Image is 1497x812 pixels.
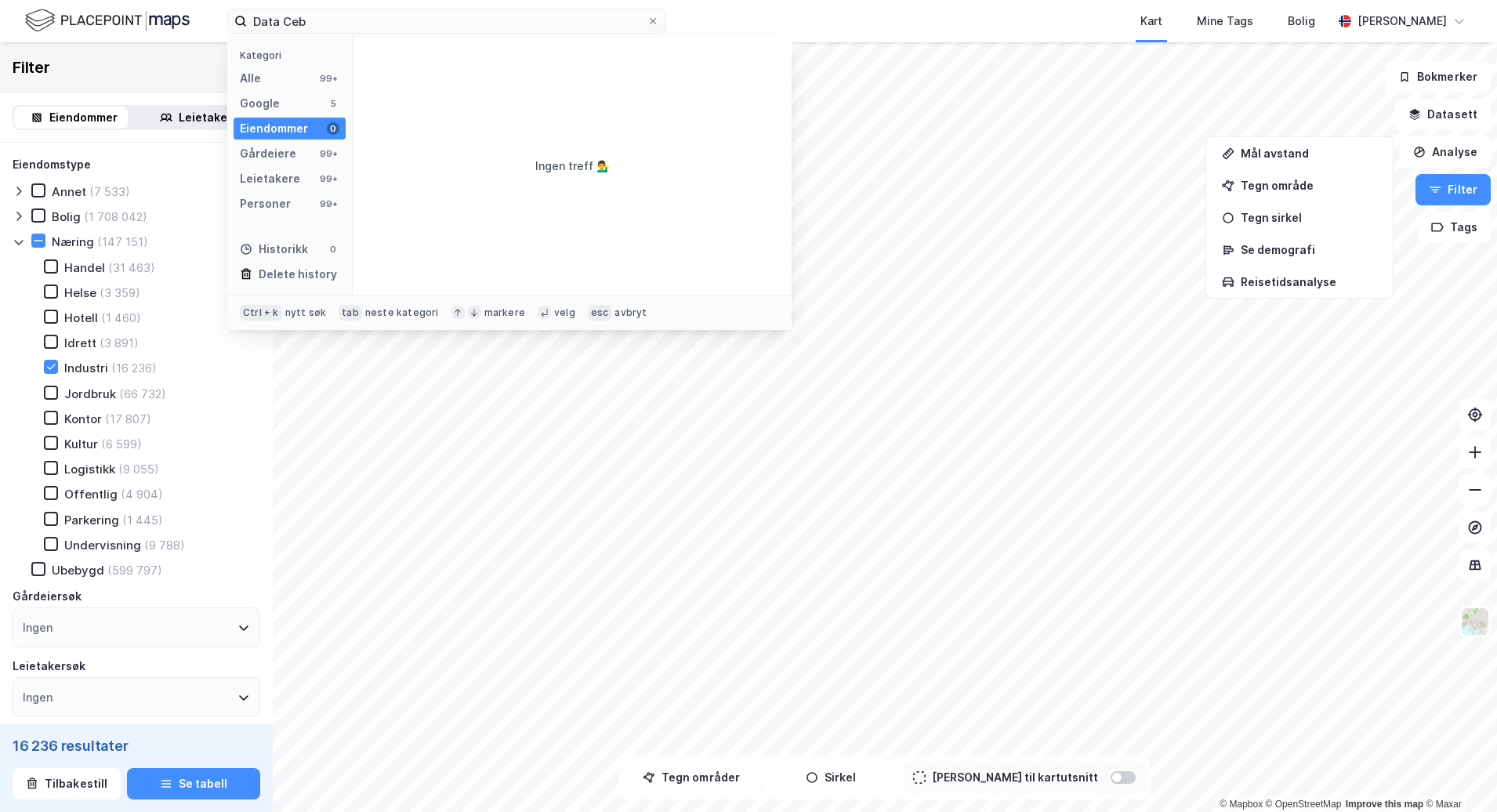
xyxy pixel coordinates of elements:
[535,157,610,176] div: Ingen treff 💁‍♂️
[1266,799,1342,810] a: OpenStreetMap
[1241,243,1377,256] div: Se demografi
[64,462,115,477] div: Logistikk
[1460,607,1490,636] img: Z
[108,260,155,275] div: (31 463)
[64,538,141,553] div: Undervisning
[121,487,163,502] div: (4 904)
[327,97,339,110] div: 5
[64,437,98,451] div: Kultur
[100,335,139,350] div: (3 891)
[64,361,108,375] div: Industri
[1288,12,1315,31] div: Bolig
[49,108,118,127] div: Eiendommer
[932,768,1098,787] div: [PERSON_NAME] til kartutsnitt
[107,563,162,578] div: (599 797)
[1357,12,1447,31] div: [PERSON_NAME]
[240,305,282,321] div: Ctrl + k
[588,305,612,321] div: esc
[1400,136,1491,168] button: Analyse
[13,155,91,174] div: Eiendomstype
[1419,737,1497,812] iframe: Chat Widget
[240,169,300,188] div: Leietakere
[13,55,50,80] div: Filter
[317,172,339,185] div: 99+
[1385,61,1491,92] button: Bokmerker
[625,762,758,793] button: Tegn områder
[23,618,53,637] div: Ingen
[317,198,339,210] div: 99+
[101,437,142,451] div: (6 599)
[554,306,575,319] div: velg
[64,513,119,527] div: Parkering
[317,147,339,160] div: 99+
[240,144,296,163] div: Gårdeiere
[64,285,96,300] div: Helse
[127,768,260,799] button: Se tabell
[97,234,148,249] div: (147 151)
[64,386,116,401] div: Jordbruk
[1415,174,1491,205] button: Filter
[13,737,260,756] div: 16 236 resultater
[1241,211,1377,224] div: Tegn sirkel
[1241,179,1377,192] div: Tegn område
[100,285,140,300] div: (3 359)
[84,209,147,224] div: (1 708 042)
[52,209,81,224] div: Bolig
[25,7,190,34] img: logo.f888ab2527a4732fd821a326f86c7f29.svg
[1418,212,1491,243] button: Tags
[240,194,291,213] div: Personer
[52,234,94,249] div: Næring
[1241,147,1377,160] div: Mål avstand
[13,587,82,606] div: Gårdeiersøk
[101,310,141,325] div: (1 460)
[64,487,118,502] div: Offentlig
[1197,12,1253,31] div: Mine Tags
[13,657,85,676] div: Leietakersøk
[1241,275,1377,288] div: Reisetidsanalyse
[23,688,53,707] div: Ingen
[240,49,346,61] div: Kategori
[122,513,163,527] div: (1 445)
[247,9,647,33] input: Søk på adresse, matrikkel, gårdeiere, leietakere eller personer
[52,563,104,578] div: Ubebygd
[240,94,280,113] div: Google
[339,305,362,321] div: tab
[118,462,159,477] div: (9 055)
[240,240,308,259] div: Historikk
[259,265,337,284] div: Delete history
[13,768,121,799] button: Tilbakestill
[240,69,261,88] div: Alle
[1140,12,1162,31] div: Kart
[327,122,339,135] div: 0
[365,306,439,319] div: neste kategori
[327,243,339,256] div: 0
[89,184,130,199] div: (7 533)
[64,260,105,275] div: Handel
[119,386,166,401] div: (66 732)
[1220,799,1263,810] a: Mapbox
[52,184,86,199] div: Annet
[484,306,525,319] div: markere
[1346,799,1423,810] a: Improve this map
[179,108,239,127] div: Leietakere
[764,762,897,793] button: Sirkel
[64,310,98,325] div: Hotell
[240,119,308,138] div: Eiendommer
[614,306,647,319] div: avbryt
[1395,99,1491,130] button: Datasett
[285,306,327,319] div: nytt søk
[64,411,102,426] div: Kontor
[144,538,185,553] div: (9 788)
[105,411,151,426] div: (17 807)
[64,335,96,350] div: Idrett
[111,361,157,375] div: (16 236)
[317,72,339,85] div: 99+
